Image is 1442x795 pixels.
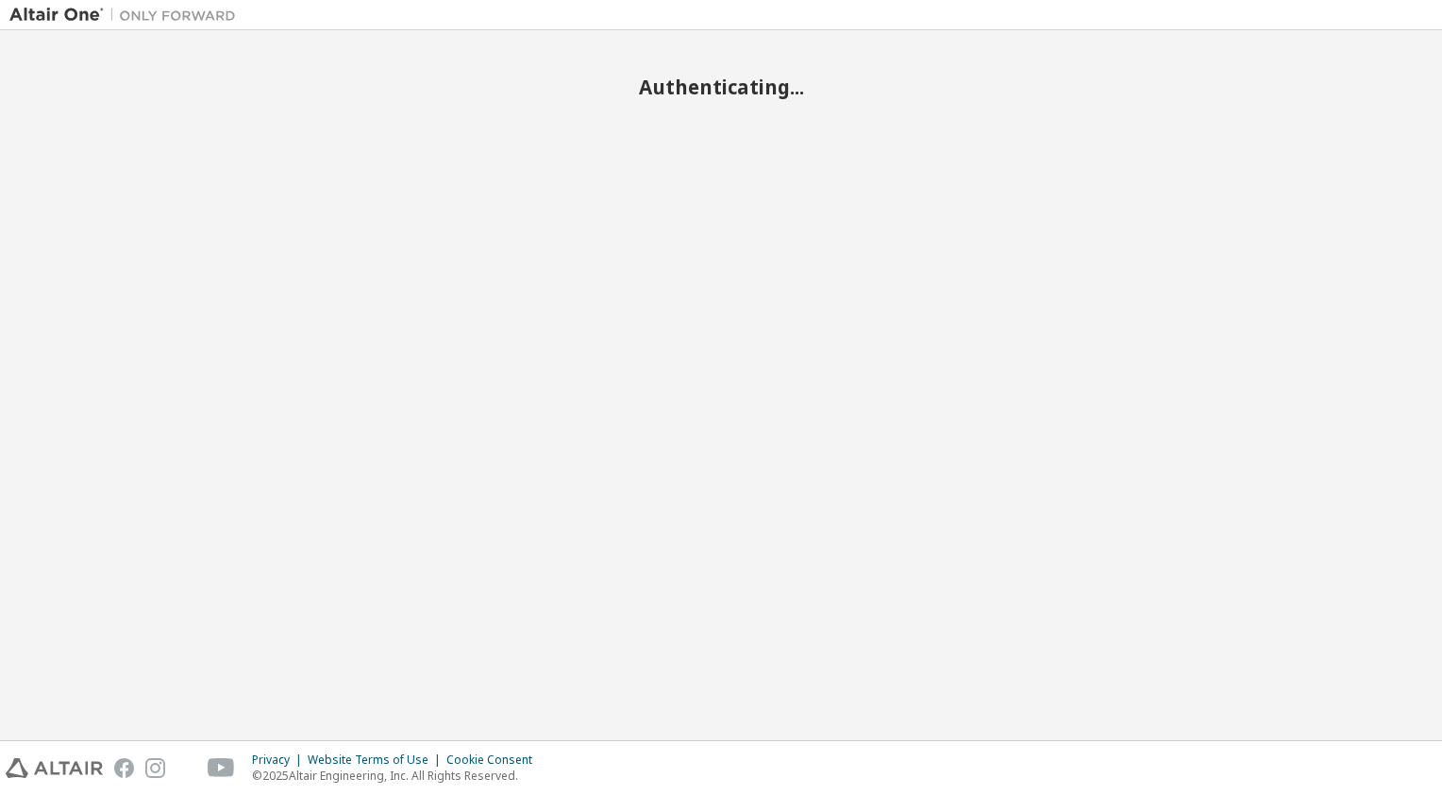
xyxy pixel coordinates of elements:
div: Privacy [252,753,308,768]
div: Cookie Consent [446,753,544,768]
img: facebook.svg [114,758,134,778]
div: Website Terms of Use [308,753,446,768]
img: instagram.svg [145,758,165,778]
p: © 2025 Altair Engineering, Inc. All Rights Reserved. [252,768,544,784]
h2: Authenticating... [9,75,1433,99]
img: altair_logo.svg [6,758,103,778]
img: Altair One [9,6,245,25]
img: youtube.svg [208,758,235,778]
